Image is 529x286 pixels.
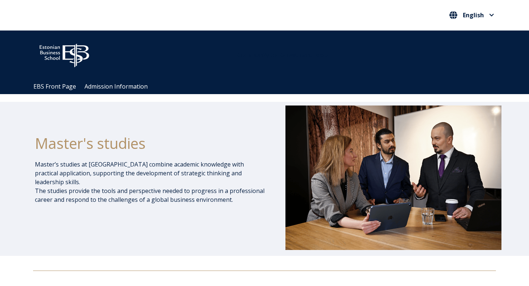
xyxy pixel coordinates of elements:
[35,134,266,153] h1: Master's studies
[447,9,496,21] button: English
[285,106,501,250] img: DSC_1073
[33,82,76,90] a: EBS Front Page
[237,51,328,59] span: Community for Growth and Resp
[35,160,266,204] p: Master’s studies at [GEOGRAPHIC_DATA] combine academic knowledge with practical application, supp...
[447,9,496,21] nav: Select your language
[463,12,484,18] span: English
[33,38,96,69] img: ebs_logo2016_white
[84,82,148,90] a: Admission Information
[29,79,507,94] div: Navigation Menu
